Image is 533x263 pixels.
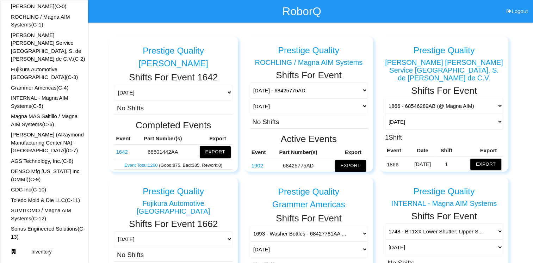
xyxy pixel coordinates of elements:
a: Prestige Quality ROCHLING / Magna AIM Systems [250,40,368,66]
a: Sonus Engineered Solutions(C-13) [11,226,85,240]
h2: Shifts For Event [385,211,503,221]
a: Prestige Quality Fujikura Automotive [GEOGRAPHIC_DATA] [114,181,232,215]
h5: Prestige Quality [278,45,339,55]
a: DENSO Mfg [US_STATE] Inc (DMMI)(C-9) [11,168,80,182]
a: Toledo Mold & Die LLC(C-11) [11,197,80,203]
div: [PERSON_NAME] [PERSON_NAME] Service [GEOGRAPHIC_DATA], S. de [PERSON_NAME] de C.V. [385,59,503,82]
th: Export [324,147,368,158]
td: 68425775AD [250,158,272,173]
td: [DATE] [409,157,436,172]
a: Magna MAS Saltillo / Magna AIM Systems(C-6) [11,113,78,127]
div: Fujikura Automotive [GEOGRAPHIC_DATA] [114,200,232,215]
td: 68546289AB (@ Magna AIM) [385,157,409,172]
h3: No Shifts [117,103,144,112]
h5: Prestige Quality [414,186,475,196]
a: AGS Technology, Inc.(C-8) [11,158,73,164]
td: 1 [436,157,457,172]
div: MAHLE Behr Service Mexico, S. de R.L. de C.V.'s Dashboard [0,31,88,63]
th: Event [385,145,409,157]
button: Export [470,159,501,170]
a: Prestige Quality Grammer Americas [250,181,368,209]
a: [PERSON_NAME](C-0) [11,3,67,9]
div: Toledo Mold & Die LLC's Dashboard [0,196,88,204]
div: GDC Inc's Dashboard [0,186,88,194]
th: Date [409,145,436,157]
th: Export [189,133,233,145]
h2: Shifts For Event 1662 [114,219,232,229]
td: 68425775AD [272,158,324,173]
button: Export [200,146,231,158]
div: ROCHLING / Magna AIM Systems's Dashboard [0,13,88,29]
a: Prestige Quality [PERSON_NAME] [PERSON_NAME] Service [GEOGRAPHIC_DATA], S. de [PERSON_NAME] de C.V. [385,40,503,82]
a: ROCHLING / Magna AIM Systems(C-1) [11,14,70,28]
h5: Prestige Quality [414,45,475,55]
a: 1902 [252,163,263,169]
h2: Shifts For Event [385,86,503,96]
th: Event [250,147,272,158]
button: Export [335,160,366,171]
a: Prestige Quality [PERSON_NAME] [114,40,232,68]
th: Export [457,145,503,157]
div: AGS Technology, Inc.'s Dashboard [0,157,88,165]
h3: 1 Shift [385,132,402,141]
div: [PERSON_NAME] [114,59,232,68]
a: Inventory [0,243,88,260]
div: SUMITOMO / Magna AIM Systems's Dashboard [0,207,88,222]
a: Grammer Americas(C-4) [11,85,68,91]
div: INTERNAL - Magna AIM Systems [385,200,503,207]
a: Prestige Quality INTERNAL - Magna AIM Systems [385,181,503,207]
div: Sonus Engineered Solutions's Dashboard [0,225,88,241]
p: (Good: 875 , Bad: 385 , Rework: 0 ) [116,161,230,169]
h2: Shifts For Event [250,70,368,80]
a: GDC Inc(C-10) [11,186,46,192]
h5: Prestige Quality [143,186,204,196]
h2: Shifts For Event [250,213,368,224]
a: 1642 [116,149,128,155]
div: Hutchinson's Dashboard [0,2,88,11]
td: 68501442AA [114,145,137,160]
a: Fujikura Automotive [GEOGRAPHIC_DATA](C-3) [11,66,78,80]
a: [PERSON_NAME] (ARaymond Manufacturing Center NA) - [GEOGRAPHIC_DATA](C-7) [11,131,84,153]
h5: Prestige Quality [278,187,339,196]
a: SUMITOMO / Magna AIM Systems(C-12) [11,207,71,221]
a: Event Total:1260 [124,163,159,168]
td: 68501442AA [137,145,189,160]
div: INTERNAL - Magna AIM Systems's Dashboard [0,94,88,110]
h3: No Shifts [117,250,144,258]
div: Grammer Americas [250,200,368,209]
h5: Prestige Quality [143,46,204,55]
div: Fujikura Automotive Mexico's Dashboard [0,66,88,81]
th: Shift [436,145,457,157]
a: [PERSON_NAME] [PERSON_NAME] Service [GEOGRAPHIC_DATA], S. de [PERSON_NAME] de C.V.(C-2) [11,32,85,62]
h3: No Shifts [252,117,279,126]
a: INTERNAL - Magna AIM Systems(C-5) [11,95,68,109]
th: Part Number(s) [272,147,324,158]
h2: Shifts For Event 1642 [114,72,232,82]
div: Magna MAS Saltillo / Magna AIM Systems's Dashboard [0,112,88,128]
div: Grammer Americas's Dashboard [0,84,88,92]
th: Part Number(s) [137,133,189,145]
h2: Completed Events [114,120,232,130]
h2: Active Events [250,134,368,144]
th: Event [114,133,137,145]
div: ROCHLING / Magna AIM Systems [250,59,368,66]
div: DENSO Mfg Michigan Inc (DMMI)'s Dashboard [0,167,88,183]
div: A. Raymond Canada (ARaymond Manufacturing Center NA) - Hamilton's Dashboard [0,131,88,155]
